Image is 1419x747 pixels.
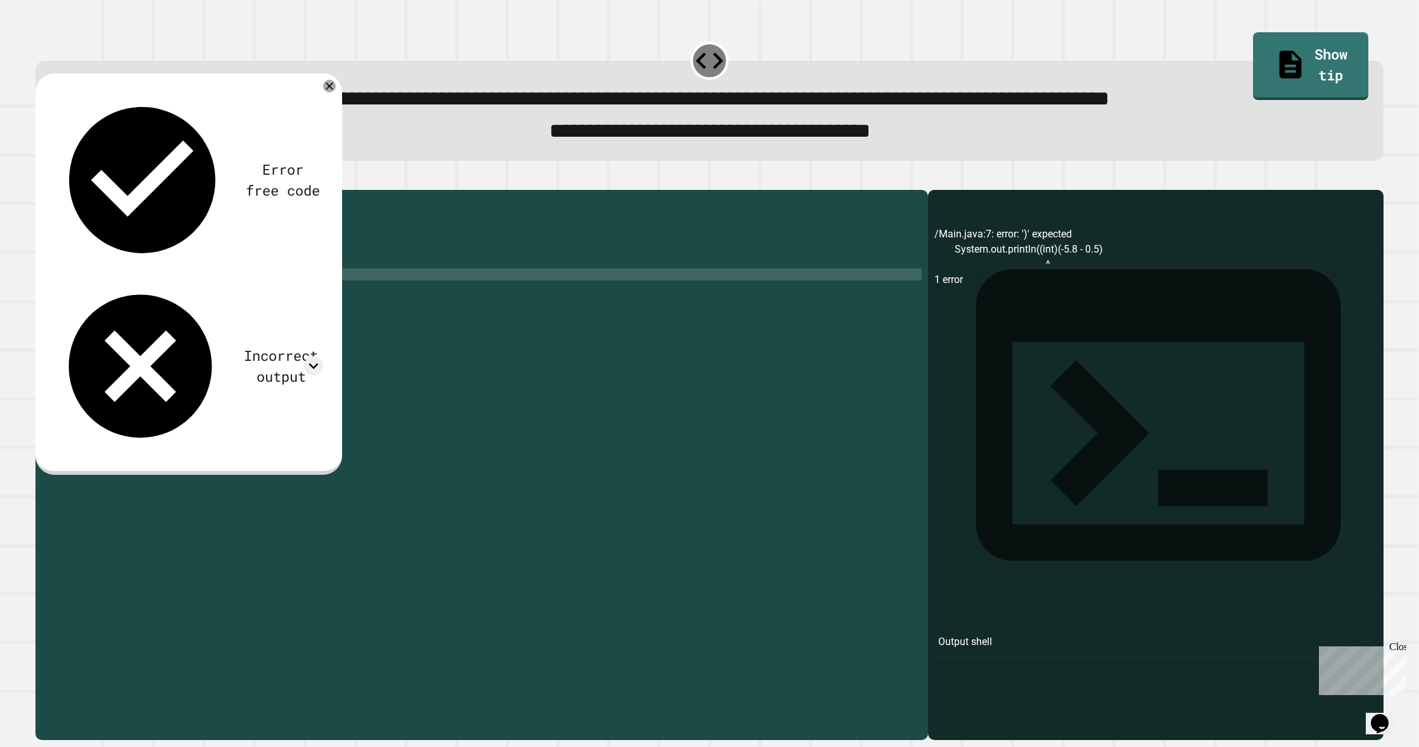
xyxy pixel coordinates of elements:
[5,5,87,80] div: Chat with us now!Close
[243,159,323,201] div: Error free code
[1366,696,1406,734] iframe: chat widget
[239,345,323,387] div: Incorrect output
[934,227,1377,740] div: /Main.java:7: error: ')' expected System.out.println((int)(-5.8 - 0.5) ^ 1 error
[1253,32,1368,100] a: Show tip
[1314,641,1406,695] iframe: chat widget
